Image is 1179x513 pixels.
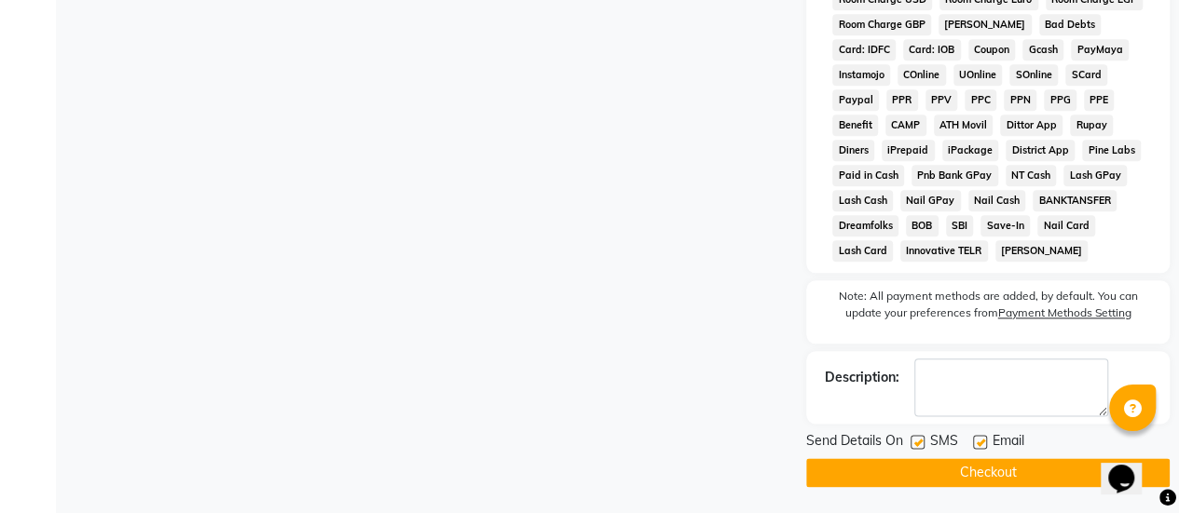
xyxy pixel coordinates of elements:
span: UOnline [953,64,1003,86]
span: ATH Movil [934,115,994,136]
span: BANKTANSFER [1033,190,1117,211]
span: Benefit [832,115,878,136]
label: Payment Methods Setting [998,304,1131,321]
span: PPR [886,89,918,111]
span: Coupon [968,39,1016,61]
span: Instamojo [832,64,890,86]
span: Save-In [980,215,1030,236]
span: Nail GPay [900,190,961,211]
span: Room Charge GBP [832,14,931,35]
span: Lash Card [832,240,893,262]
span: PPV [925,89,958,111]
span: Lash GPay [1063,165,1127,186]
span: iPrepaid [882,140,935,161]
label: Note: All payment methods are added, by default. You can update your preferences from [825,288,1151,329]
span: SMS [930,431,958,454]
span: Send Details On [806,431,903,454]
span: Card: IDFC [832,39,896,61]
span: SBI [946,215,974,236]
span: Bad Debts [1039,14,1102,35]
span: Email [993,431,1024,454]
span: Pnb Bank GPay [912,165,998,186]
button: Checkout [806,458,1170,487]
span: [PERSON_NAME] [995,240,1089,262]
span: iPackage [942,140,999,161]
span: Nail Card [1037,215,1095,236]
span: Gcash [1022,39,1063,61]
span: PPC [965,89,996,111]
span: COnline [898,64,946,86]
span: PPN [1004,89,1036,111]
span: Dittor App [1000,115,1062,136]
span: PPE [1084,89,1115,111]
span: Diners [832,140,874,161]
span: Pine Labs [1082,140,1141,161]
span: BOB [906,215,939,236]
span: SCard [1065,64,1107,86]
span: Rupay [1070,115,1113,136]
span: Innovative TELR [900,240,988,262]
span: NT Cash [1006,165,1057,186]
span: District App [1006,140,1075,161]
iframe: chat widget [1101,439,1160,494]
span: Card: IOB [903,39,961,61]
span: [PERSON_NAME] [939,14,1032,35]
span: SOnline [1009,64,1058,86]
span: PayMaya [1071,39,1129,61]
span: Lash Cash [832,190,893,211]
span: Paid in Cash [832,165,904,186]
span: PPG [1044,89,1076,111]
span: Nail Cash [968,190,1026,211]
div: Description: [825,368,899,387]
span: Dreamfolks [832,215,898,236]
span: Paypal [832,89,879,111]
span: CAMP [885,115,926,136]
